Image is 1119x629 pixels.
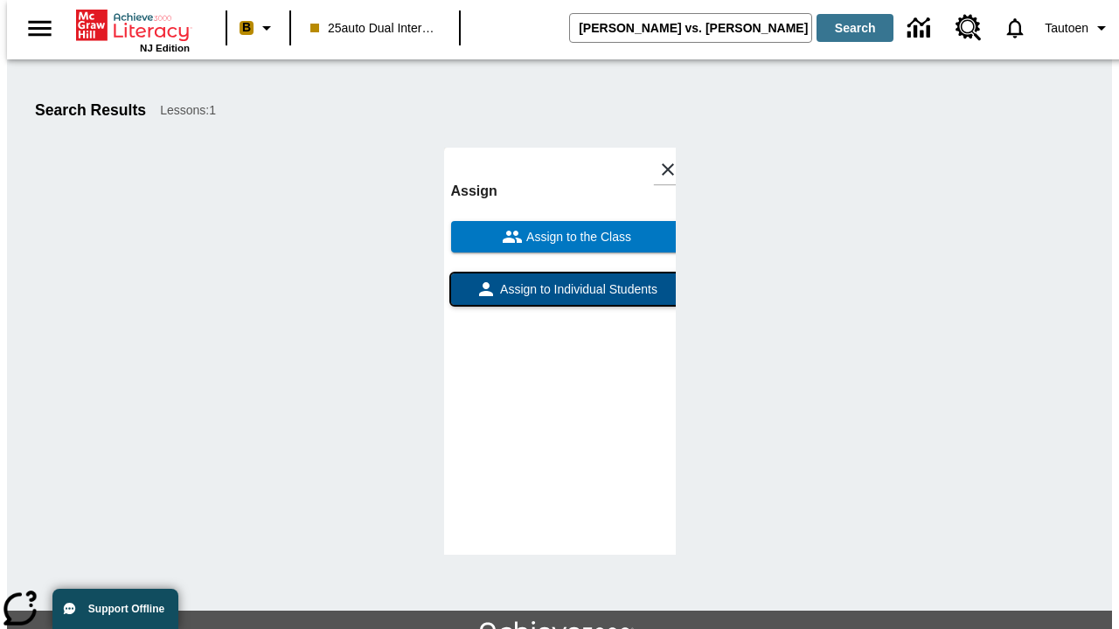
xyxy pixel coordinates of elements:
div: lesson details [444,148,676,555]
button: Support Offline [52,589,178,629]
span: NJ Edition [140,43,190,53]
div: Home [76,6,190,53]
button: Open side menu [14,3,66,54]
a: Resource Center, Will open in new tab [945,4,992,52]
span: Assign to Individual Students [497,280,657,299]
a: Notifications [992,5,1038,51]
button: Boost Class color is peach. Change class color [233,12,284,44]
span: 25auto Dual International [310,19,440,38]
button: Search [817,14,893,42]
button: Close [653,155,683,184]
input: search field [570,14,811,42]
a: Home [76,8,190,43]
button: Assign to Individual Students [451,273,683,305]
span: Tautoen [1045,19,1088,38]
span: Lessons : 1 [160,101,216,120]
button: Assign to the Class [451,221,683,252]
h6: Assign [451,179,683,204]
span: Assign to the Class [523,228,631,246]
span: B [242,17,251,38]
a: Data Center [897,4,945,52]
h1: Search Results [35,101,146,120]
button: Profile/Settings [1038,12,1119,44]
span: Support Offline [88,603,164,615]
